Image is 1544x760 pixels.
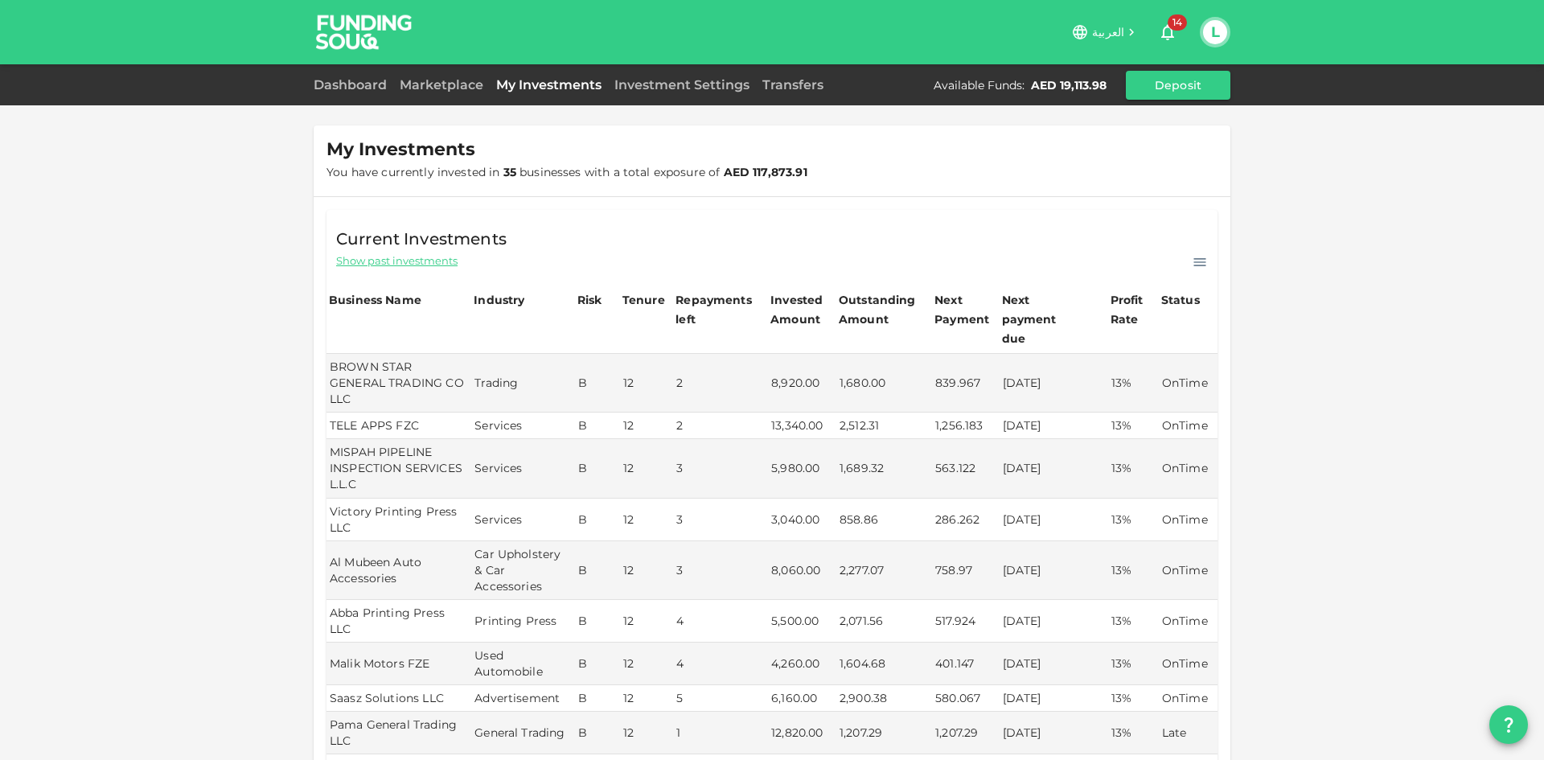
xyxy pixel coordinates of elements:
[1002,290,1082,348] div: Next payment due
[932,685,999,712] td: 580.067
[1108,499,1159,541] td: 13%
[620,685,673,712] td: 12
[620,413,673,439] td: 12
[336,226,507,252] span: Current Investments
[1108,439,1159,498] td: 13%
[934,77,1025,93] div: Available Funds :
[620,600,673,643] td: 12
[326,354,471,413] td: BROWN STAR GENERAL TRADING CO LLC
[326,413,471,439] td: TELE APPS FZC
[1108,685,1159,712] td: 13%
[724,165,807,179] strong: AED 117,873.91
[575,712,620,754] td: B
[768,541,836,600] td: 8,060.00
[836,413,932,439] td: 2,512.31
[1000,685,1108,712] td: [DATE]
[1152,16,1184,48] button: 14
[932,499,999,541] td: 286.262
[393,77,490,92] a: Marketplace
[1092,25,1124,39] span: العربية
[770,290,834,329] div: Invested Amount
[768,600,836,643] td: 5,500.00
[326,712,471,754] td: Pama General Trading LLC
[326,643,471,685] td: Malik Motors FZE
[1108,541,1159,600] td: 13%
[1126,71,1230,100] button: Deposit
[673,354,768,413] td: 2
[1168,14,1187,31] span: 14
[326,499,471,541] td: Victory Printing Press LLC
[620,643,673,685] td: 12
[1489,705,1528,744] button: question
[1000,354,1108,413] td: [DATE]
[836,643,932,685] td: 1,604.68
[1159,600,1218,643] td: OnTime
[490,77,608,92] a: My Investments
[326,600,471,643] td: Abba Printing Press LLC
[1159,354,1218,413] td: OnTime
[503,165,516,179] strong: 35
[471,413,574,439] td: Services
[768,712,836,754] td: 12,820.00
[471,643,574,685] td: Used Automobile
[575,413,620,439] td: B
[1159,413,1218,439] td: OnTime
[932,439,999,498] td: 563.122
[768,439,836,498] td: 5,980.00
[575,643,620,685] td: B
[326,685,471,712] td: Saasz Solutions LLC
[620,541,673,600] td: 12
[471,600,574,643] td: Printing Press
[673,600,768,643] td: 4
[575,439,620,498] td: B
[620,499,673,541] td: 12
[932,600,999,643] td: 517.924
[1159,499,1218,541] td: OnTime
[314,77,393,92] a: Dashboard
[471,712,574,754] td: General Trading
[836,499,932,541] td: 858.86
[839,290,919,329] div: Outstanding Amount
[1161,290,1201,310] div: Status
[329,290,421,310] div: Business Name
[1159,439,1218,498] td: OnTime
[836,685,932,712] td: 2,900.38
[1000,499,1108,541] td: [DATE]
[336,253,458,269] span: Show past investments
[673,685,768,712] td: 5
[673,712,768,754] td: 1
[673,439,768,498] td: 3
[620,354,673,413] td: 12
[675,290,756,329] div: Repayments left
[1108,413,1159,439] td: 13%
[622,290,665,310] div: Tenure
[1108,600,1159,643] td: 13%
[471,685,574,712] td: Advertisement
[932,354,999,413] td: 839.967
[1111,290,1156,329] div: Profit Rate
[768,354,836,413] td: 8,920.00
[575,499,620,541] td: B
[768,499,836,541] td: 3,040.00
[768,685,836,712] td: 6,160.00
[326,541,471,600] td: Al Mubeen Auto Accessories
[575,354,620,413] td: B
[1108,712,1159,754] td: 13%
[836,439,932,498] td: 1,689.32
[326,165,807,179] span: You have currently invested in businesses with a total exposure of
[620,439,673,498] td: 12
[932,413,999,439] td: 1,256.183
[620,712,673,754] td: 12
[673,541,768,600] td: 3
[1000,643,1108,685] td: [DATE]
[1000,600,1108,643] td: [DATE]
[1203,20,1227,44] button: L
[934,290,996,329] div: Next Payment
[673,499,768,541] td: 3
[326,439,471,498] td: MISPAH PIPELINE INSPECTION SERVICES L.L.C
[836,541,932,600] td: 2,277.07
[1031,77,1107,93] div: AED 19,113.98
